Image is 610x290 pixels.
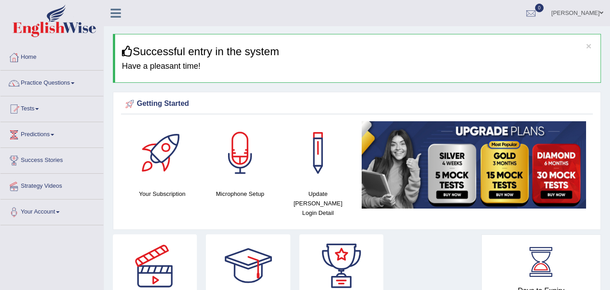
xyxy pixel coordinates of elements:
button: × [586,41,591,51]
span: 0 [535,4,544,12]
img: small5.jpg [362,121,587,209]
a: Home [0,45,103,67]
a: Your Account [0,200,103,222]
div: Getting Started [123,97,591,111]
h4: Your Subscription [128,189,197,199]
a: Tests [0,96,103,119]
h4: Update [PERSON_NAME] Login Detail [284,189,353,218]
h4: Microphone Setup [206,189,275,199]
h4: Have a pleasant time! [122,62,594,71]
a: Practice Questions [0,71,103,93]
h3: Successful entry in the system [122,46,594,57]
a: Predictions [0,122,103,145]
a: Success Stories [0,148,103,171]
a: Strategy Videos [0,174,103,196]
